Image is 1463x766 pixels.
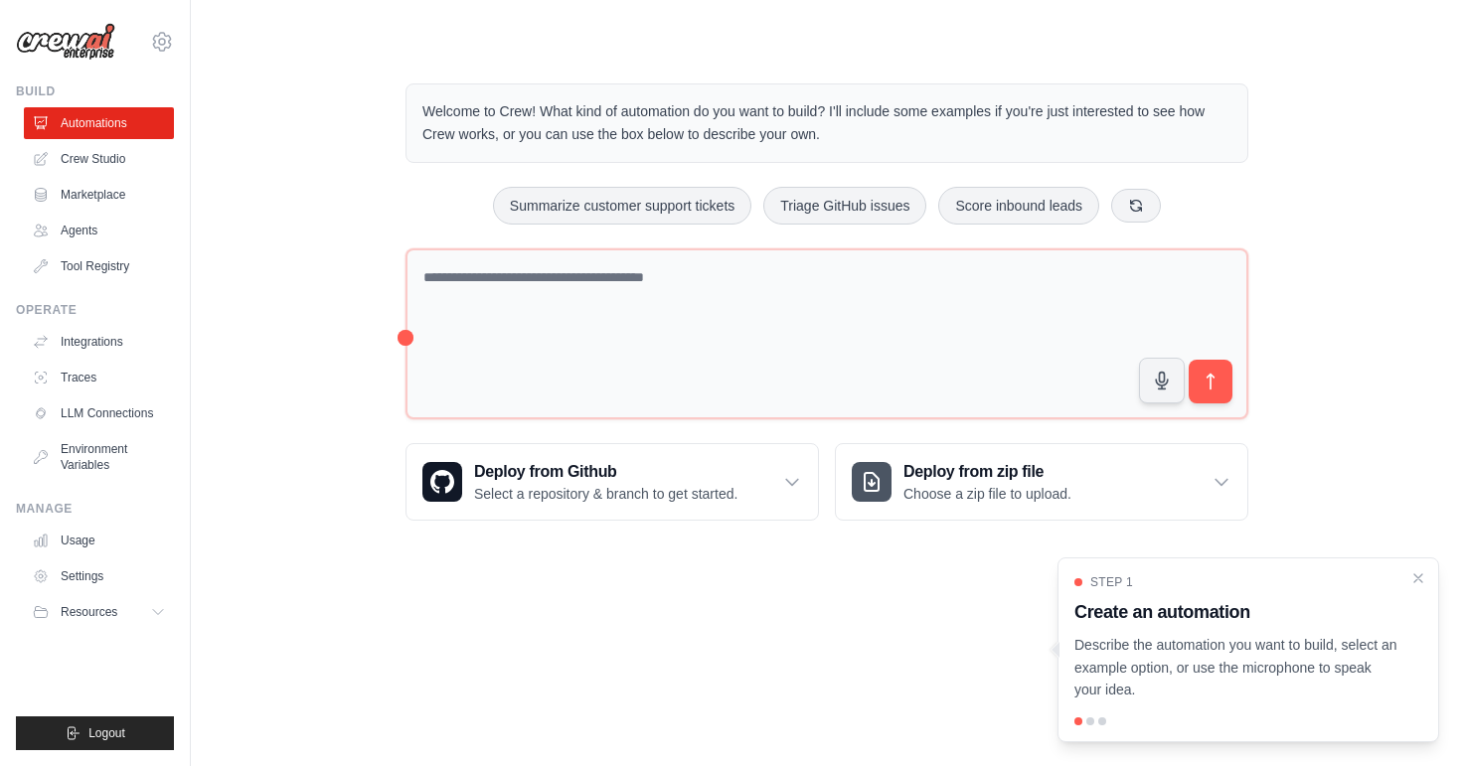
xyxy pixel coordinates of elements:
a: Agents [24,215,174,246]
p: Describe the automation you want to build, select an example option, or use the microphone to spe... [1074,634,1398,701]
button: Resources [24,596,174,628]
button: Triage GitHub issues [763,187,926,225]
a: Automations [24,107,174,139]
div: Operate [16,302,174,318]
a: Traces [24,362,174,393]
p: Select a repository & branch to get started. [474,484,737,504]
button: Score inbound leads [938,187,1099,225]
img: Logo [16,23,115,61]
button: Close walkthrough [1410,570,1426,586]
span: Resources [61,604,117,620]
span: Step 1 [1090,574,1133,590]
a: Environment Variables [24,433,174,481]
div: Manage [16,501,174,517]
a: Crew Studio [24,143,174,175]
a: Marketplace [24,179,174,211]
a: LLM Connections [24,397,174,429]
span: Logout [88,725,125,741]
button: Logout [16,716,174,750]
iframe: Chat Widget [1364,671,1463,766]
a: Settings [24,560,174,592]
div: Build [16,83,174,99]
a: Integrations [24,326,174,358]
p: Welcome to Crew! What kind of automation do you want to build? I'll include some examples if you'... [422,100,1231,146]
h3: Create an automation [1074,598,1398,626]
h3: Deploy from Github [474,460,737,484]
p: Choose a zip file to upload. [903,484,1071,504]
a: Usage [24,525,174,556]
h3: Deploy from zip file [903,460,1071,484]
a: Tool Registry [24,250,174,282]
button: Summarize customer support tickets [493,187,751,225]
